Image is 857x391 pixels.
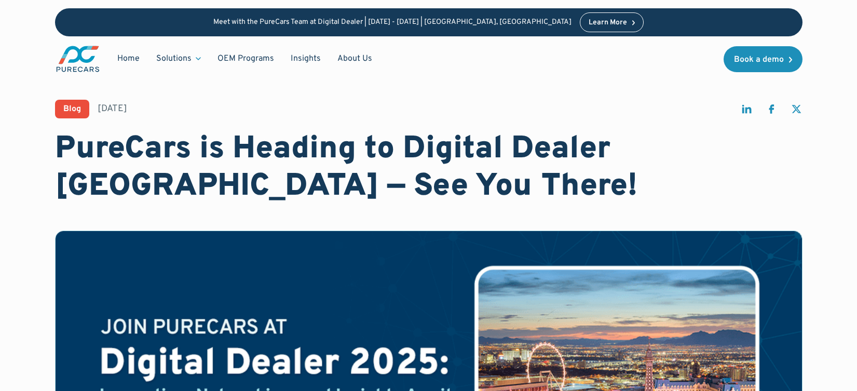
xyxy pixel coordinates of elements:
[213,18,572,27] p: Meet with the PureCars Team at Digital Dealer | [DATE] - [DATE] | [GEOGRAPHIC_DATA], [GEOGRAPHIC_...
[734,56,784,64] div: Book a demo
[98,102,127,115] div: [DATE]
[63,105,81,113] div: Blog
[55,45,101,73] a: main
[282,49,329,69] a: Insights
[765,103,778,120] a: share on facebook
[329,49,380,69] a: About Us
[55,131,802,206] h1: PureCars is Heading to Digital Dealer [GEOGRAPHIC_DATA] — See You There!
[589,19,627,26] div: Learn More
[740,103,753,120] a: share on linkedin
[109,49,148,69] a: Home
[148,49,209,69] div: Solutions
[580,12,644,32] a: Learn More
[790,103,802,120] a: share on twitter
[724,46,802,72] a: Book a demo
[209,49,282,69] a: OEM Programs
[55,45,101,73] img: purecars logo
[156,53,192,64] div: Solutions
